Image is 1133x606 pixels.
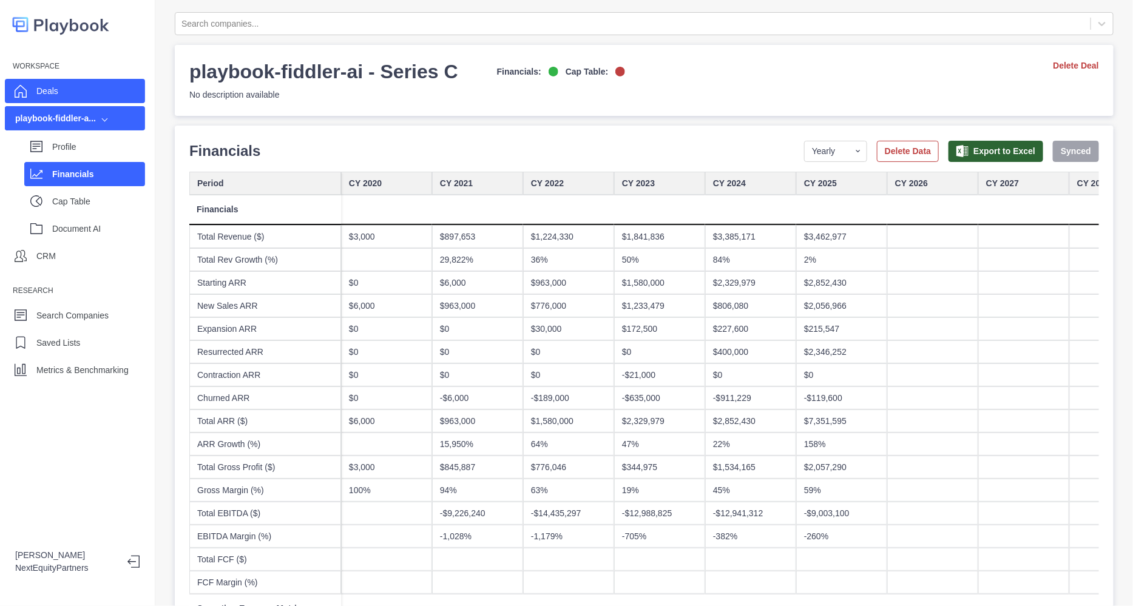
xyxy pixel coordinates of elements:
[796,363,887,386] div: $0
[614,172,705,195] div: CY 2023
[796,248,887,271] div: 2%
[796,340,887,363] div: $2,346,252
[523,248,614,271] div: 36%
[523,433,614,456] div: 64%
[15,562,118,574] p: NextEquityPartners
[432,294,523,317] div: $963,000
[705,172,796,195] div: CY 2024
[432,433,523,456] div: 15,950%
[36,337,80,349] p: Saved Lists
[705,317,796,340] div: $227,600
[52,195,145,208] p: Cap Table
[705,248,796,271] div: 84%
[614,386,705,409] div: -$635,000
[523,363,614,386] div: $0
[705,363,796,386] div: $0
[796,172,887,195] div: CY 2025
[341,363,432,386] div: $0
[614,340,705,363] div: $0
[52,223,145,235] p: Document AI
[189,89,625,101] p: No description available
[1054,59,1099,72] a: Delete Deal
[614,479,705,502] div: 19%
[189,271,341,294] div: Starting ARR
[523,456,614,479] div: $776,046
[796,456,887,479] div: $2,057,290
[189,140,260,162] p: Financials
[705,294,796,317] div: $806,080
[189,248,341,271] div: Total Rev Growth (%)
[615,67,625,76] img: off-logo
[877,141,939,162] button: Delete Data
[36,364,129,377] p: Metrics & Benchmarking
[341,479,432,502] div: 100%
[614,409,705,433] div: $2,329,979
[705,456,796,479] div: $1,534,165
[432,502,523,525] div: -$9,226,240
[432,386,523,409] div: -$6,000
[614,317,705,340] div: $172,500
[189,195,341,225] div: Financials
[189,294,341,317] div: New Sales ARR
[341,294,432,317] div: $6,000
[432,456,523,479] div: $845,887
[796,502,887,525] div: -$9,003,100
[523,340,614,363] div: $0
[189,386,341,409] div: Churned ARR
[341,172,432,195] div: CY 2020
[341,225,432,248] div: $3,000
[341,317,432,340] div: $0
[52,141,145,153] p: Profile
[796,525,887,548] div: -260%
[705,502,796,525] div: -$12,941,312
[887,172,978,195] div: CY 2026
[432,172,523,195] div: CY 2021
[523,409,614,433] div: $1,580,000
[523,317,614,340] div: $30,000
[796,479,887,502] div: 59%
[523,172,614,195] div: CY 2022
[978,172,1069,195] div: CY 2027
[949,141,1043,162] button: Export to Excel
[497,66,541,78] p: Financials:
[614,248,705,271] div: 50%
[189,409,341,433] div: Total ARR ($)
[189,479,341,502] div: Gross Margin (%)
[523,225,614,248] div: $1,224,330
[341,409,432,433] div: $6,000
[614,271,705,294] div: $1,580,000
[36,250,56,263] p: CRM
[189,456,341,479] div: Total Gross Profit ($)
[189,433,341,456] div: ARR Growth (%)
[796,271,887,294] div: $2,852,430
[705,479,796,502] div: 45%
[705,433,796,456] div: 22%
[523,502,614,525] div: -$14,435,297
[614,456,705,479] div: $344,975
[12,12,109,37] img: logo-colored
[614,502,705,525] div: -$12,988,825
[341,271,432,294] div: $0
[796,386,887,409] div: -$119,600
[705,271,796,294] div: $2,329,979
[15,112,96,125] div: playbook-fiddler-a...
[614,525,705,548] div: -705%
[189,571,341,594] div: FCF Margin (%)
[614,433,705,456] div: 47%
[705,386,796,409] div: -$911,229
[432,409,523,433] div: $963,000
[189,525,341,548] div: EBITDA Margin (%)
[189,548,341,571] div: Total FCF ($)
[36,309,109,322] p: Search Companies
[432,340,523,363] div: $0
[432,271,523,294] div: $6,000
[341,386,432,409] div: $0
[36,85,58,98] p: Deals
[189,363,341,386] div: Contraction ARR
[523,525,614,548] div: -1,179%
[566,66,609,78] p: Cap Table:
[614,363,705,386] div: -$21,000
[614,294,705,317] div: $1,233,479
[189,59,458,84] h3: playbook-fiddler-ai - Series C
[796,294,887,317] div: $2,056,966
